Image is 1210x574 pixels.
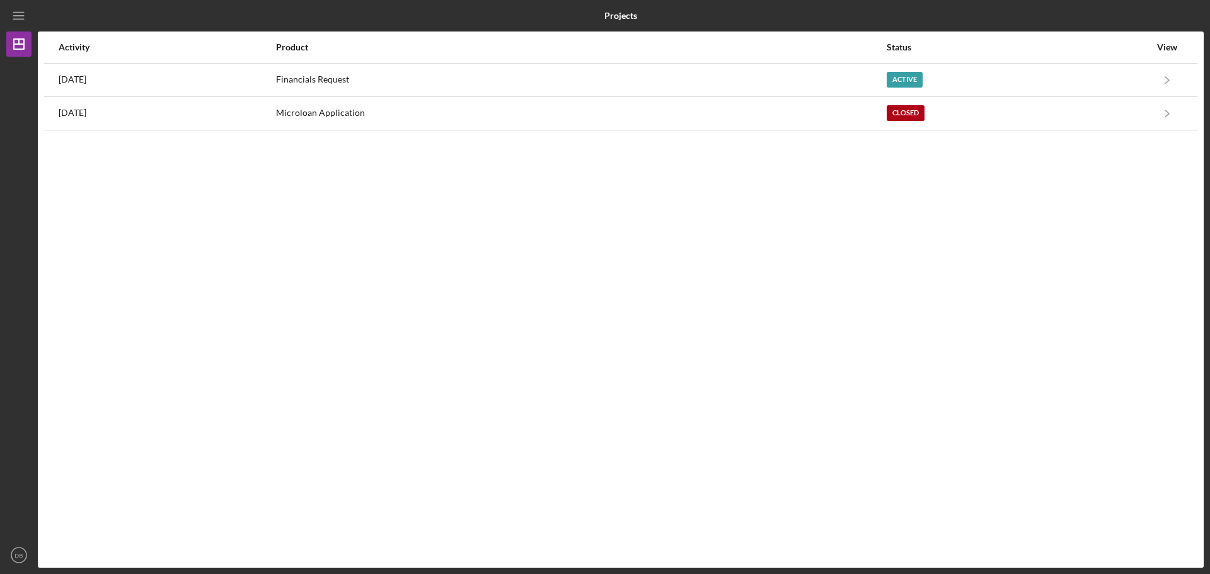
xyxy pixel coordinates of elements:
div: Microloan Application [276,98,885,129]
button: DB [6,542,32,568]
div: View [1151,42,1183,52]
time: 2024-03-19 21:11 [59,108,86,118]
b: Projects [604,11,637,21]
div: Active [887,72,923,88]
div: Closed [887,105,925,121]
text: DB [14,552,23,559]
div: Financials Request [276,64,885,96]
div: Product [276,42,885,52]
time: 2025-05-22 15:17 [59,74,86,84]
div: Activity [59,42,275,52]
div: Status [887,42,1150,52]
